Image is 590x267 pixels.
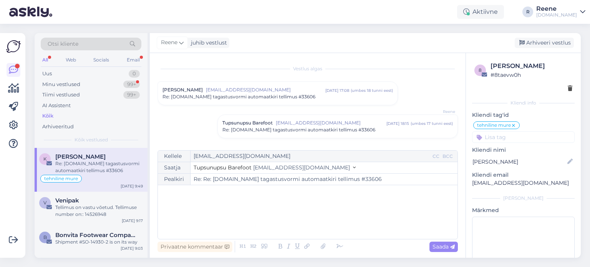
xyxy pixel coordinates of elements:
button: Tupsunupsu Barefoot [EMAIL_ADDRESS][DOMAIN_NAME] [194,164,356,172]
div: 99+ [123,91,140,99]
span: Otsi kliente [48,40,78,48]
p: Kliendi tag'id [472,111,575,119]
span: Re: [DOMAIN_NAME] tagastusvormi automaatkiri tellimus #33606 [222,126,375,133]
span: Saada [433,243,455,250]
input: Lisa tag [472,131,575,143]
span: Bonvita Footwear Company [55,232,135,239]
span: Tupsunupsu Barefoot [222,119,273,126]
span: Reene [426,109,455,114]
div: Aktiivne [457,5,504,19]
div: Pealkiri [158,174,191,185]
div: Privaatne kommentaar [157,242,232,252]
a: Reene[DOMAIN_NAME] [536,6,585,18]
input: Recepient... [191,151,431,162]
div: # 8taevw0h [491,71,572,79]
input: Lisa nimi [472,158,566,166]
span: Kõik vestlused [75,136,108,143]
span: Tupsunupsu Barefoot [194,164,252,171]
div: ( umbes 18 tunni eest ) [351,88,393,93]
span: Re: [DOMAIN_NAME] tagastusvormi automaatkiri tellimus #33606 [162,93,315,100]
div: Vestlus algas [157,65,458,72]
span: B [43,234,47,240]
span: [EMAIL_ADDRESS][DOMAIN_NAME] [276,119,386,126]
span: 8 [479,67,482,73]
div: [DATE] 9:17 [122,218,143,224]
p: Kliendi email [472,171,575,179]
span: [EMAIL_ADDRESS][DOMAIN_NAME] [253,164,350,171]
span: K [43,156,47,162]
p: Märkmed [472,206,575,214]
span: Reene [161,38,177,47]
div: Arhiveeri vestlus [515,38,574,48]
div: [DATE] 18:15 [386,121,409,126]
div: R [522,7,533,17]
div: Kõik [42,112,53,120]
span: tehniline mure [44,176,78,181]
div: AI Assistent [42,102,71,109]
div: [DATE] 9:03 [121,245,143,251]
div: [PERSON_NAME] [491,61,572,71]
div: [DOMAIN_NAME] [536,12,577,18]
div: Reene [536,6,577,12]
div: BCC [441,153,454,160]
div: All [41,55,50,65]
div: CC [431,153,441,160]
div: 99+ [123,81,140,88]
span: [PERSON_NAME] [162,86,203,93]
p: [EMAIL_ADDRESS][DOMAIN_NAME] [472,179,575,187]
div: ( umbes 17 tunni eest ) [411,121,453,126]
div: [DATE] 17:08 [325,88,349,93]
div: [PERSON_NAME] [472,195,575,202]
div: Kliendi info [472,100,575,106]
div: Saatja [158,162,191,173]
div: Uus [42,70,52,78]
p: Kliendi nimi [472,146,575,154]
div: Socials [92,55,111,65]
div: Kellele [158,151,191,162]
div: Arhiveeritud [42,123,74,131]
div: juhib vestlust [188,39,227,47]
div: Web [64,55,78,65]
div: Shipment #SO-14930-2 is on its way [55,239,143,245]
div: Re: [DOMAIN_NAME] tagastusvormi automaatkiri tellimus #33606 [55,160,143,174]
div: Minu vestlused [42,81,80,88]
span: Venipak [55,197,79,204]
div: Tiimi vestlused [42,91,80,99]
img: Askly Logo [6,39,21,54]
span: V [43,200,46,206]
div: Tellimus on vastu võetud. Tellimuse number on:: 14526948 [55,204,143,218]
span: tehniline mure [477,123,511,128]
input: Write subject here... [191,174,457,185]
div: [DATE] 9:49 [121,183,143,189]
span: Kadri Heinväli [55,153,106,160]
div: Email [125,55,141,65]
div: 0 [129,70,140,78]
span: [EMAIL_ADDRESS][DOMAIN_NAME] [206,86,325,93]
